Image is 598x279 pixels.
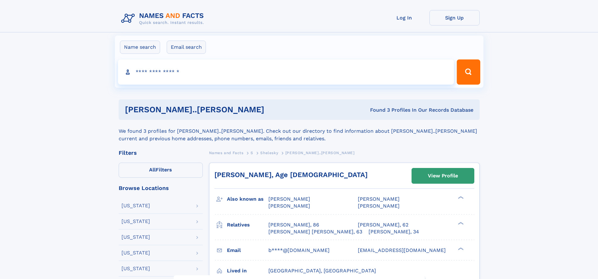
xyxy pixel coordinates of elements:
[120,41,160,54] label: Name search
[119,120,480,142] div: We found 3 profiles for [PERSON_NAME]..[PERSON_NAME]. Check out our directory to find information...
[251,151,253,155] span: S
[379,10,429,25] a: Log In
[268,203,310,209] span: [PERSON_NAME]
[268,196,310,202] span: [PERSON_NAME]
[167,41,206,54] label: Email search
[456,196,464,200] div: ❯
[369,228,419,235] a: [PERSON_NAME], 34
[412,168,474,183] a: View Profile
[251,149,253,157] a: S
[121,235,150,240] div: [US_STATE]
[268,228,362,235] a: [PERSON_NAME] [PERSON_NAME], 63
[227,220,268,230] h3: Relatives
[358,196,400,202] span: [PERSON_NAME]
[358,247,446,253] span: [EMAIL_ADDRESS][DOMAIN_NAME]
[268,268,376,274] span: [GEOGRAPHIC_DATA], [GEOGRAPHIC_DATA]
[214,171,368,179] a: [PERSON_NAME], Age [DEMOGRAPHIC_DATA]
[209,149,244,157] a: Names and Facts
[268,221,319,228] a: [PERSON_NAME], 86
[118,59,454,85] input: search input
[119,10,209,27] img: Logo Names and Facts
[121,203,150,208] div: [US_STATE]
[119,150,203,156] div: Filters
[260,151,278,155] span: Shelesky
[119,163,203,178] label: Filters
[121,266,150,271] div: [US_STATE]
[358,203,400,209] span: [PERSON_NAME]
[317,107,473,114] div: Found 3 Profiles In Our Records Database
[121,250,150,255] div: [US_STATE]
[227,265,268,276] h3: Lived in
[260,149,278,157] a: Shelesky
[119,185,203,191] div: Browse Locations
[429,10,480,25] a: Sign Up
[456,221,464,225] div: ❯
[227,245,268,256] h3: Email
[428,169,458,183] div: View Profile
[456,247,464,251] div: ❯
[358,221,408,228] a: [PERSON_NAME], 62
[125,106,317,114] h1: [PERSON_NAME]..[PERSON_NAME]
[121,219,150,224] div: [US_STATE]
[149,167,156,173] span: All
[457,59,480,85] button: Search Button
[285,151,355,155] span: [PERSON_NAME]..[PERSON_NAME]
[227,194,268,204] h3: Also known as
